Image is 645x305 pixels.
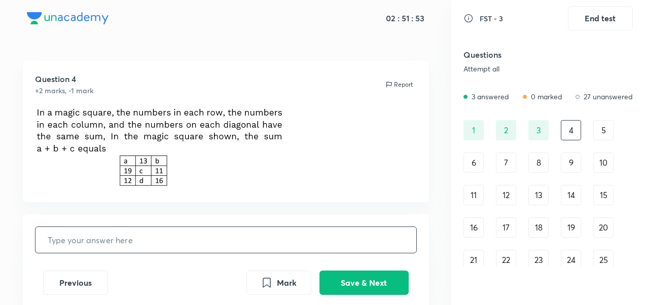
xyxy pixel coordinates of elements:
div: 17 [496,217,516,238]
div: 2 [496,120,516,140]
p: 3 answered [472,91,509,102]
div: 14 [561,185,581,205]
h5: 53 [413,13,424,23]
div: 1 [463,120,484,140]
div: 20 [593,217,614,238]
div: 9 [561,152,581,173]
div: 15 [593,185,614,205]
button: End test [568,6,633,30]
h5: Questions [463,49,582,61]
div: 12 [496,185,516,205]
button: Save & Next [319,271,409,295]
div: 23 [528,250,549,270]
h6: +2 marks, -1 mark [35,85,93,96]
div: 11 [463,185,484,205]
button: Previous [43,271,108,295]
div: Attempt all [463,65,582,73]
h5: 02 : [386,13,400,23]
div: 21 [463,250,484,270]
p: Report [394,80,413,89]
div: 6 [463,152,484,173]
p: 0 marked [531,91,562,102]
div: 13 [528,185,549,205]
input: Type your answer here [35,227,416,253]
button: Mark [246,271,311,295]
div: 8 [528,152,549,173]
div: 24 [561,250,581,270]
div: 10 [593,152,614,173]
div: 7 [496,152,516,173]
h5: Question 4 [35,73,93,85]
div: 25 [593,250,614,270]
p: 27 unanswered [584,91,633,102]
div: 18 [528,217,549,238]
div: 3 [528,120,549,140]
h5: 51 : [400,13,413,23]
img: 14-08-25-11:00:06-AM [35,108,283,187]
div: 16 [463,217,484,238]
img: report icon [385,81,393,89]
div: 22 [496,250,516,270]
h6: FST - 3 [480,13,503,24]
div: 19 [561,217,581,238]
div: 4 [561,120,581,140]
div: 5 [593,120,614,140]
